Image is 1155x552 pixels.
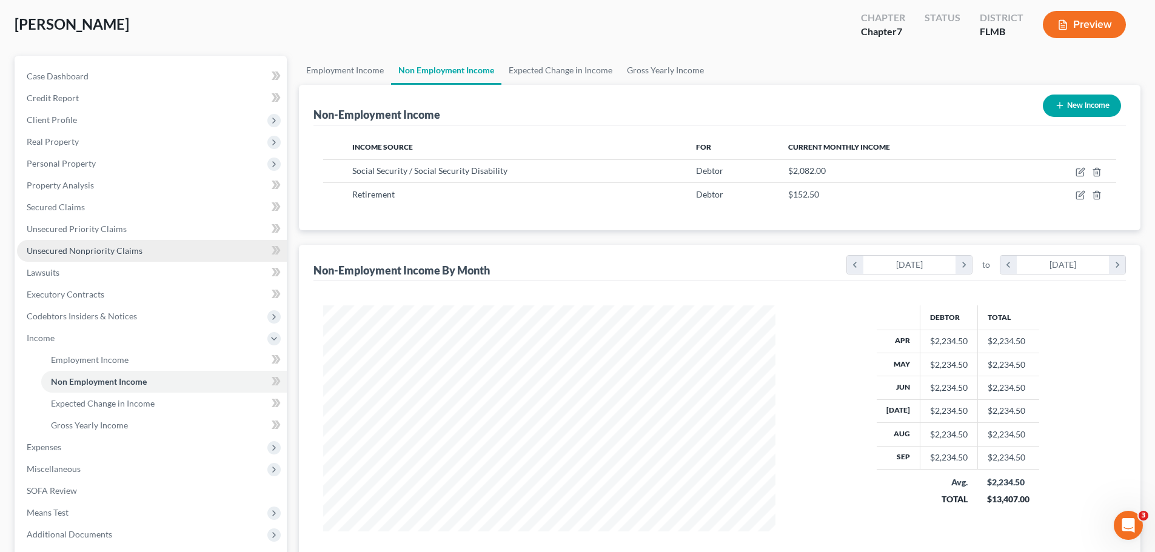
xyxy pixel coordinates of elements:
span: Income [27,333,55,343]
div: [DATE] [1017,256,1110,274]
span: $2,082.00 [788,165,826,176]
div: $13,407.00 [987,493,1029,505]
span: For [696,142,711,151]
div: FLMB [980,25,1023,39]
th: [DATE] [877,399,920,422]
button: Preview [1043,11,1126,38]
div: Chapter [861,25,905,39]
span: Current Monthly Income [788,142,890,151]
i: chevron_left [847,256,863,274]
span: Gross Yearly Income [51,420,128,430]
td: $2,234.50 [977,446,1039,469]
span: 3 [1139,511,1148,520]
div: District [980,11,1023,25]
a: Credit Report [17,87,287,109]
span: Unsecured Nonpriority Claims [27,245,142,256]
span: Secured Claims [27,202,85,212]
i: chevron_right [956,256,972,274]
span: Expenses [27,442,61,452]
th: Total [977,305,1039,330]
span: 7 [897,25,902,37]
td: $2,234.50 [977,330,1039,353]
div: [DATE] [863,256,956,274]
span: Property Analysis [27,180,94,190]
span: Additional Documents [27,529,112,539]
a: Property Analysis [17,175,287,196]
div: $2,234.50 [930,382,968,394]
th: Sep [877,446,920,469]
div: Non-Employment Income By Month [313,263,490,278]
div: $2,234.50 [930,428,968,441]
div: TOTAL [929,493,968,505]
div: Non-Employment Income [313,107,440,122]
iframe: Intercom live chat [1114,511,1143,540]
th: Jun [877,376,920,399]
div: $2,234.50 [987,476,1029,488]
div: $2,234.50 [930,405,968,417]
th: Debtor [920,305,977,330]
a: Expected Change in Income [41,393,287,414]
span: Personal Property [27,158,96,168]
th: May [877,353,920,376]
i: chevron_right [1109,256,1125,274]
div: Avg. [929,476,968,488]
a: Gross Yearly Income [41,414,287,436]
span: Retirement [352,189,395,199]
a: SOFA Review [17,480,287,502]
span: Debtor [696,189,723,199]
div: $2,234.50 [930,359,968,371]
span: Codebtors Insiders & Notices [27,311,137,321]
a: Unsecured Nonpriority Claims [17,240,287,262]
div: Status [925,11,960,25]
span: Employment Income [51,354,129,365]
span: Income Source [352,142,413,151]
span: Means Test [27,507,69,517]
span: $152.50 [788,189,819,199]
div: Chapter [861,11,905,25]
a: Executory Contracts [17,284,287,305]
td: $2,234.50 [977,353,1039,376]
span: Case Dashboard [27,71,89,81]
th: Apr [877,330,920,353]
span: Expected Change in Income [51,398,155,408]
td: $2,234.50 [977,399,1039,422]
a: Unsecured Priority Claims [17,218,287,240]
span: SOFA Review [27,485,77,496]
a: Employment Income [299,56,391,85]
span: Unsecured Priority Claims [27,224,127,234]
span: Non Employment Income [51,376,147,387]
span: Social Security / Social Security Disability [352,165,507,176]
span: [PERSON_NAME] [15,15,129,33]
span: Client Profile [27,115,77,125]
td: $2,234.50 [977,423,1039,446]
td: $2,234.50 [977,376,1039,399]
a: Employment Income [41,349,287,371]
a: Gross Yearly Income [620,56,711,85]
span: Debtor [696,165,723,176]
span: Miscellaneous [27,464,81,474]
span: Executory Contracts [27,289,104,299]
div: $2,234.50 [930,451,968,464]
th: Aug [877,423,920,446]
div: $2,234.50 [930,335,968,347]
a: Non Employment Income [41,371,287,393]
a: Secured Claims [17,196,287,218]
a: Lawsuits [17,262,287,284]
a: Expected Change in Income [501,56,620,85]
button: New Income [1043,95,1121,117]
span: to [982,259,990,271]
span: Lawsuits [27,267,59,278]
i: chevron_left [1000,256,1017,274]
span: Real Property [27,136,79,147]
a: Non Employment Income [391,56,501,85]
a: Case Dashboard [17,65,287,87]
span: Credit Report [27,93,79,103]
